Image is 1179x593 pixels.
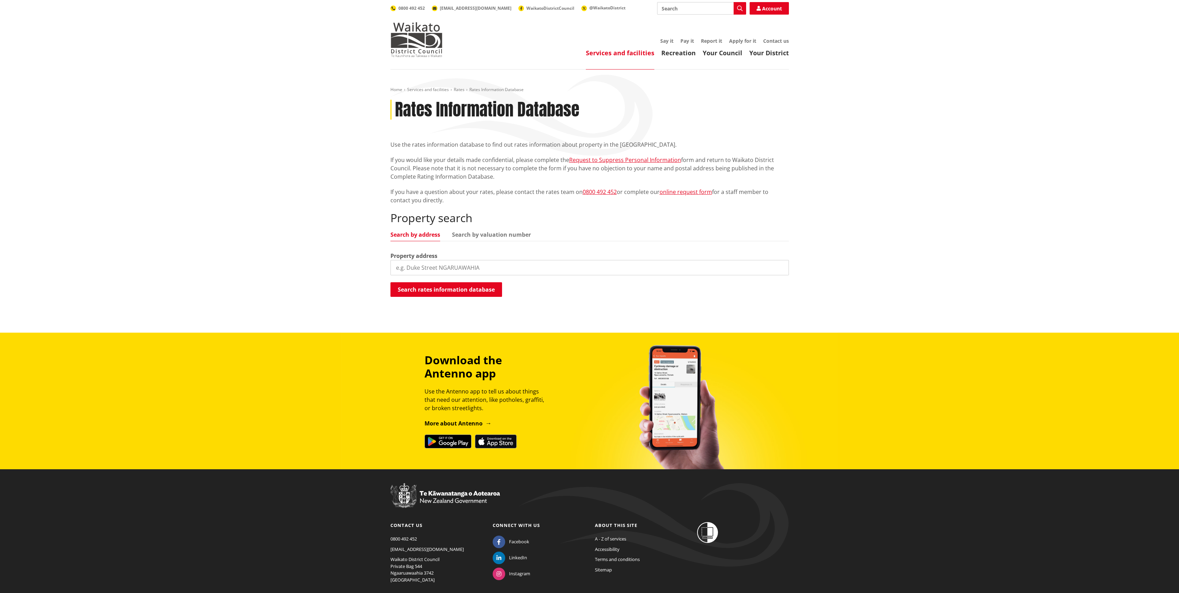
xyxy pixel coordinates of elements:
[425,434,471,448] img: Get it on Google Play
[390,188,789,204] p: If you have a question about your rates, please contact the rates team on or complete our for a s...
[390,546,464,552] a: [EMAIL_ADDRESS][DOMAIN_NAME]
[390,556,482,583] p: Waikato District Council Private Bag 544 Ngaaruawaahia 3742 [GEOGRAPHIC_DATA]
[390,140,789,149] p: Use the rates information database to find out rates information about property in the [GEOGRAPHI...
[581,5,625,11] a: @WaikatoDistrict
[440,5,511,11] span: [EMAIL_ADDRESS][DOMAIN_NAME]
[583,188,617,196] a: 0800 492 452
[595,556,640,562] a: Terms and conditions
[509,538,529,545] span: Facebook
[595,522,637,528] a: About this site
[452,232,531,237] a: Search by valuation number
[454,87,465,92] a: Rates
[586,49,654,57] a: Services and facilities
[526,5,574,11] span: WaikatoDistrictCouncil
[390,87,789,93] nav: breadcrumb
[390,260,789,275] input: e.g. Duke Street NGARUAWAHIA
[595,546,620,552] a: Accessibility
[390,156,789,181] p: If you would like your details made confidential, please complete the form and return to Waikato ...
[390,522,422,528] a: Contact us
[398,5,425,11] span: 0800 492 452
[390,499,500,505] a: New Zealand Government
[425,420,492,427] a: More about Antenno
[660,38,673,44] a: Say it
[390,87,402,92] a: Home
[509,570,530,577] span: Instagram
[395,100,579,120] h1: Rates Information Database
[390,282,502,297] button: Search rates information database
[390,536,417,542] a: 0800 492 452
[509,554,527,561] span: LinkedIn
[750,2,789,15] a: Account
[390,211,789,225] h2: Property search
[390,483,500,508] img: New Zealand Government
[697,522,718,543] img: Shielded
[425,354,550,380] h3: Download the Antenno app
[432,5,511,11] a: [EMAIL_ADDRESS][DOMAIN_NAME]
[518,5,574,11] a: WaikatoDistrictCouncil
[589,5,625,11] span: @WaikatoDistrict
[701,38,722,44] a: Report it
[475,434,517,448] img: Download on the App Store
[493,570,530,577] a: Instagram
[425,387,550,412] p: Use the Antenno app to tell us about things that need our attention, like potholes, graffiti, or ...
[660,188,712,196] a: online request form
[661,49,696,57] a: Recreation
[680,38,694,44] a: Pay it
[749,49,789,57] a: Your District
[493,538,529,545] a: Facebook
[390,22,443,57] img: Waikato District Council - Te Kaunihera aa Takiwaa o Waikato
[390,5,425,11] a: 0800 492 452
[493,522,540,528] a: Connect with us
[493,554,527,561] a: LinkedIn
[729,38,756,44] a: Apply for it
[469,87,524,92] span: Rates Information Database
[407,87,449,92] a: Services and facilities
[703,49,742,57] a: Your Council
[763,38,789,44] a: Contact us
[569,156,681,164] a: Request to Suppress Personal Information
[390,232,440,237] a: Search by address
[390,252,437,260] label: Property address
[595,567,612,573] a: Sitemap
[595,536,626,542] a: A - Z of services
[657,2,746,15] input: Search input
